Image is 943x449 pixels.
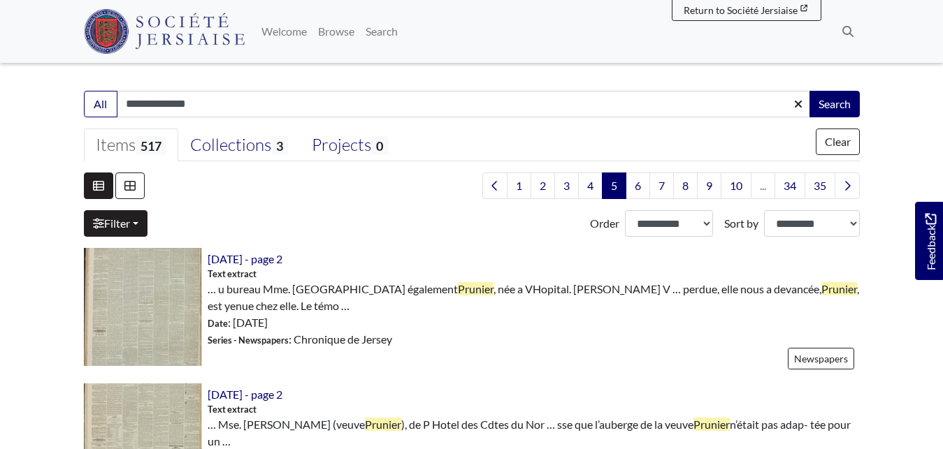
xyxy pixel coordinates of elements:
button: All [84,91,117,117]
span: 517 [136,136,166,155]
label: Order [590,215,619,232]
span: Date [208,318,228,329]
a: Previous page [482,172,508,199]
input: Enter one or more search terms... [117,91,811,117]
span: Feedback [922,214,939,270]
a: Goto page 6 [626,172,650,199]
a: Goto page 10 [721,172,751,199]
img: 4th May 1892 - page 2 [84,248,202,366]
img: Société Jersiaise [84,9,245,54]
a: Société Jersiaise logo [84,6,245,57]
span: 0 [371,136,388,155]
a: Goto page 7 [649,172,674,199]
a: Search [360,17,403,45]
span: Prunier [365,418,401,431]
a: [DATE] - page 2 [208,388,282,401]
a: Newspapers [788,348,854,369]
a: Goto page 2 [531,172,555,199]
a: [DATE] - page 2 [208,252,282,265]
span: 3 [271,136,288,155]
button: Search [809,91,860,117]
a: Goto page 1 [507,172,531,199]
a: Goto page 8 [673,172,698,199]
a: Browse [312,17,360,45]
a: Welcome [256,17,312,45]
span: : [DATE] [208,314,268,331]
label: Sort by [724,215,758,232]
span: … u bureau Mme. [GEOGRAPHIC_DATA] également , née a VHopital. [PERSON_NAME] V … perdue, elle nous... [208,281,860,314]
span: Prunier [821,282,857,295]
span: Goto page 5 [602,172,626,199]
a: Goto page 35 [805,172,835,199]
div: Collections [190,135,288,156]
span: : Chronique de Jersey [208,331,392,348]
a: Goto page 9 [697,172,721,199]
a: Would you like to provide feedback? [915,202,943,280]
span: Return to Société Jersiaise [684,4,798,16]
nav: pagination [477,172,860,199]
span: Text extract [208,267,257,281]
span: Prunier [693,418,730,431]
a: Goto page 4 [578,172,603,199]
a: Next page [835,172,860,199]
a: Filter [84,210,147,237]
div: Projects [312,135,388,156]
span: Prunier [458,282,494,295]
span: Series - Newspapers [208,334,289,346]
a: Goto page 3 [554,172,579,199]
a: Goto page 34 [775,172,805,199]
span: Text extract [208,403,257,416]
button: Clear [816,128,860,155]
div: Items [96,135,166,156]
